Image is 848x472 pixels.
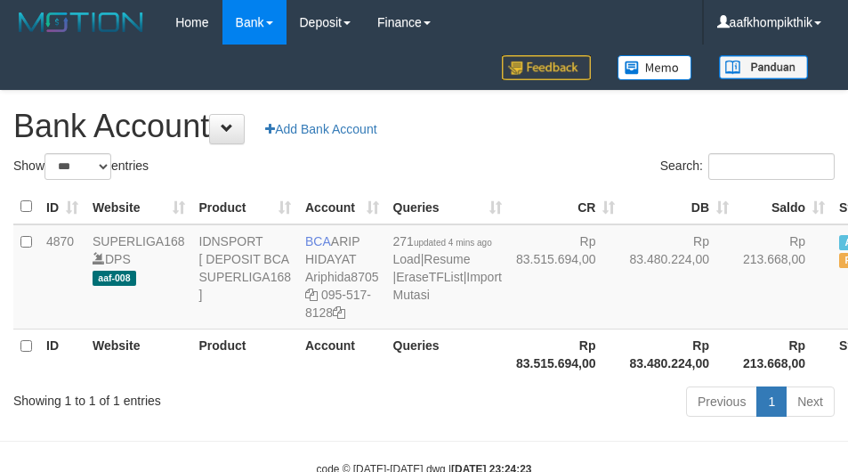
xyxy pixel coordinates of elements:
[305,234,331,248] span: BCA
[44,153,111,180] select: Showentries
[414,238,492,248] span: updated 4 mins ago
[622,329,736,379] th: Rp 83.480.224,00
[393,252,421,266] a: Load
[93,234,185,248] a: SUPERLIGA168
[660,153,835,180] label: Search:
[298,224,386,330] td: ARIP HIDAYAT 095-517-8128
[622,224,736,330] td: Rp 83.480.224,00
[192,329,299,379] th: Product
[333,305,345,320] a: Copy 0955178128 to clipboard
[13,385,340,410] div: Showing 1 to 1 of 1 entries
[708,153,835,180] input: Search:
[756,387,787,417] a: 1
[719,55,808,79] img: panduan.png
[736,224,832,330] td: Rp 213.668,00
[305,270,379,284] a: Ariphida8705
[393,270,502,302] a: Import Mutasi
[393,234,492,248] span: 271
[85,224,192,330] td: DPS
[736,190,832,224] th: Saldo: activate to sort column ascending
[192,190,299,224] th: Product: activate to sort column ascending
[13,153,149,180] label: Show entries
[13,109,835,144] h1: Bank Account
[192,224,299,330] td: IDNSPORT [ DEPOSIT BCA SUPERLIGA168 ]
[686,387,757,417] a: Previous
[39,224,85,330] td: 4870
[502,55,591,80] img: Feedback.jpg
[254,114,388,144] a: Add Bank Account
[39,190,85,224] th: ID: activate to sort column ascending
[93,271,136,286] span: aaf-008
[509,224,623,330] td: Rp 83.515.694,00
[13,9,149,36] img: MOTION_logo.png
[736,329,832,379] th: Rp 213.668,00
[509,329,623,379] th: Rp 83.515.694,00
[386,190,509,224] th: Queries: activate to sort column ascending
[298,329,386,379] th: Account
[396,270,463,284] a: EraseTFList
[85,329,192,379] th: Website
[424,252,470,266] a: Resume
[85,190,192,224] th: Website: activate to sort column ascending
[305,288,318,302] a: Copy Ariphida8705 to clipboard
[618,55,692,80] img: Button%20Memo.svg
[39,329,85,379] th: ID
[622,190,736,224] th: DB: activate to sort column ascending
[393,234,502,302] span: | | |
[298,190,386,224] th: Account: activate to sort column ascending
[509,190,623,224] th: CR: activate to sort column ascending
[386,329,509,379] th: Queries
[786,387,835,417] a: Next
